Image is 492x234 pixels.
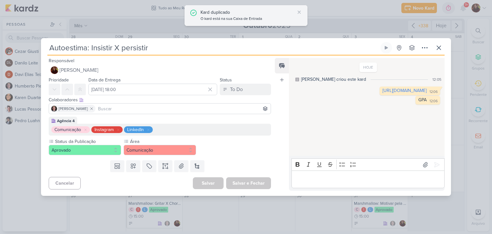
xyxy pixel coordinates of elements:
img: Humberto Piedade [51,105,57,112]
button: To Do [220,84,271,95]
a: [URL][DOMAIN_NAME] [382,88,427,93]
div: Agência 4 [57,118,75,124]
div: 12:06 [430,89,438,95]
div: Kard duplicado [201,9,295,16]
div: Editor editing area: main [291,171,445,188]
label: Status [220,77,232,83]
input: Select a date [88,84,217,95]
div: Comunicação [54,126,81,133]
button: Aprovado [49,145,121,155]
div: To Do [230,86,243,93]
div: Editor toolbar [291,158,445,171]
span: [PERSON_NAME] [59,106,88,112]
span: [PERSON_NAME] [60,66,98,74]
div: Instagram [94,126,114,133]
label: Área [129,138,196,145]
label: Status da Publicação [54,138,121,145]
div: LinkedIn [127,126,144,133]
div: GPA [418,97,427,103]
div: 12:06 [430,99,438,104]
label: Responsável [49,58,74,63]
input: Buscar [97,105,269,113]
div: Este log é visível à todos no kard [295,78,299,81]
input: Kard Sem Título [47,42,379,54]
div: O kard está na sua Caixa de Entrada [201,16,295,22]
div: 12:05 [432,77,441,82]
img: Jaqueline Molina [51,66,58,74]
label: Data de Entrega [88,77,120,83]
label: Prioridade [49,77,69,83]
button: Cancelar [49,177,81,189]
button: [PERSON_NAME] [49,64,271,76]
button: Comunicação [124,145,196,155]
div: Ligar relógio [384,45,389,50]
div: Colaboradores [49,96,271,103]
div: Jaqueline criou este kard [301,76,366,83]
